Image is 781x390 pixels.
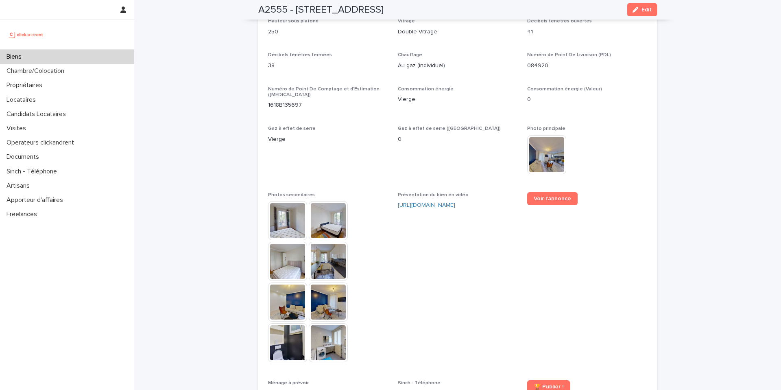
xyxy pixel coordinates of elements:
span: Voir l'annonce [534,196,571,202]
span: Gaz à effet de serre ([GEOGRAPHIC_DATA]) [398,126,501,131]
span: Chauffage [398,53,422,57]
p: Documents [3,153,46,161]
span: Ménage à prévoir [268,381,309,386]
p: Vierge [398,95,518,104]
span: Consommation énergie [398,87,454,92]
a: [URL][DOMAIN_NAME] [398,202,455,208]
span: Photo principale [527,126,565,131]
span: Décibels fenêtres fermées [268,53,332,57]
p: 250 [268,28,388,36]
span: Edit [641,7,652,13]
p: 0 [527,95,647,104]
p: Sinch - Téléphone [3,168,63,175]
p: 084920 [527,61,647,70]
p: Propriétaires [3,81,49,89]
p: Freelances [3,210,44,218]
span: Vitrage [398,19,415,24]
p: Biens [3,53,28,61]
span: Sinch - Téléphone [398,381,441,386]
span: Consommation énergie (Valeur) [527,87,602,92]
p: 41 [527,28,647,36]
p: Candidats Locataires [3,110,72,118]
span: 🏆 Publier ! [534,384,563,390]
p: Visites [3,125,33,132]
p: Au gaz (individuel) [398,61,518,70]
p: Locataires [3,96,42,104]
p: Apporteur d'affaires [3,196,70,204]
a: Voir l'annonce [527,192,578,205]
p: Artisans [3,182,36,190]
p: 38 [268,61,388,70]
p: Chambre/Colocation [3,67,71,75]
p: 1618B135697 [268,101,388,110]
p: Double Vitrage [398,28,518,36]
span: Gaz à effet de serre [268,126,316,131]
p: 0 [398,135,518,144]
span: Numéro de Point De Livraison (PDL) [527,53,611,57]
p: Vierge [268,135,388,144]
img: UCB0brd3T0yccxBKYDjQ [7,26,46,43]
span: Hauteur sous plafond [268,19,319,24]
p: Operateurs clickandrent [3,139,81,147]
span: Photos secondaires [268,193,315,197]
span: Présentation du bien en vidéo [398,193,469,197]
button: Edit [627,3,657,16]
span: Numéro de Point De Comptage et d'Estimation ([MEDICAL_DATA]) [268,87,380,97]
h2: A2555 - [STREET_ADDRESS] [258,4,384,16]
span: Décibels fenêtres ouvertes [527,19,592,24]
